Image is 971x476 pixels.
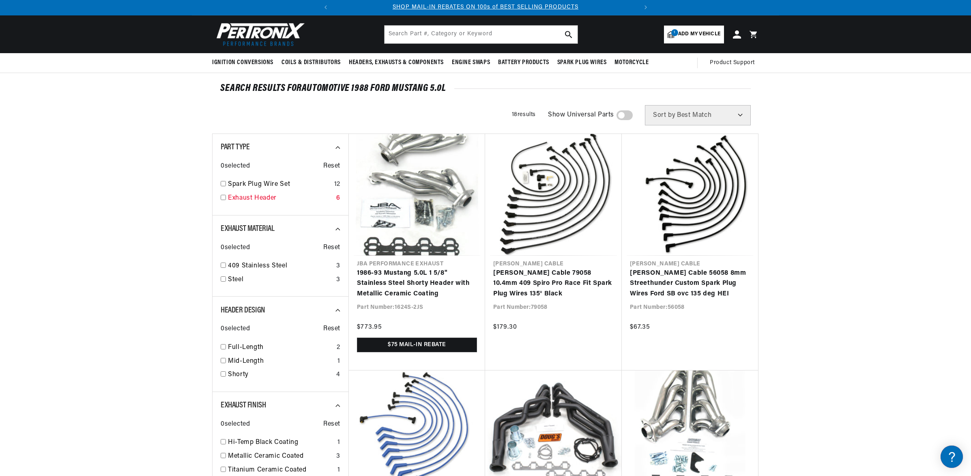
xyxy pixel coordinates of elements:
select: Sort by [645,105,751,125]
a: Steel [228,275,333,285]
summary: Headers, Exhausts & Components [345,53,448,72]
summary: Engine Swaps [448,53,494,72]
span: Engine Swaps [452,58,490,67]
summary: Spark Plug Wires [553,53,611,72]
span: Header Design [221,306,265,314]
span: 0 selected [221,243,250,253]
summary: Coils & Distributors [277,53,345,72]
a: FAQ [8,69,154,82]
summary: Battery Products [494,53,553,72]
div: 2 [337,342,340,353]
div: 6 [336,193,340,204]
span: Show Universal Parts [548,110,614,121]
div: Orders [8,157,154,164]
div: Announcement [334,3,638,12]
img: Pertronix [212,20,305,48]
span: Reset [323,161,340,172]
div: 1 [337,356,340,367]
div: 1 [337,437,340,448]
span: Part Type [221,143,249,151]
div: 1 [337,465,340,476]
span: 18 results [512,112,536,118]
span: Reset [323,243,340,253]
div: 3 [336,261,340,271]
span: Product Support [710,58,755,67]
div: JBA Performance Exhaust [8,90,154,97]
a: 1986-93 Mustang 5.0L 1 5/8" Stainless Steel Shorty Header with Metallic Ceramic Coating [357,268,477,299]
span: Sort by [653,112,675,118]
a: Exhaust Header [228,193,333,204]
a: Metallic Ceramic Coated [228,451,333,462]
summary: Ignition Conversions [212,53,277,72]
a: POWERED BY ENCHANT [112,234,156,241]
summary: Motorcycle [610,53,653,72]
a: Titanium Ceramic Coated [228,465,334,476]
span: Exhaust Material [221,225,275,233]
a: [PERSON_NAME] Cable 56058 8mm Streethunder Custom Spark Plug Wires Ford SB ovc 135 deg HEI [630,268,750,299]
summary: Product Support [710,53,759,73]
a: [PERSON_NAME] Cable 79058 10.4mm 409 Spiro Pro Race Fit Spark Plug Wires 135° Black [493,268,614,299]
span: Headers, Exhausts & Components [349,58,444,67]
span: Coils & Distributors [281,58,341,67]
a: Spark Plug Wire Set [228,179,331,190]
a: Hi-Temp Black Coating [228,437,334,448]
span: Exhaust Finish [221,401,266,409]
a: Orders FAQ [8,169,154,182]
span: 0 selected [221,161,250,172]
span: Reset [323,324,340,334]
div: 1 of 2 [334,3,638,12]
span: Ignition Conversions [212,58,273,67]
span: 0 selected [221,419,250,430]
div: SEARCH RESULTS FOR Automotive 1988 Ford Mustang 5.0L [220,84,751,93]
button: search button [560,26,578,43]
a: Shipping FAQs [8,136,154,149]
a: SHOP MAIL-IN REBATES ON 100s of BEST SELLING PRODUCTS [393,4,578,10]
a: Mid-Length [228,356,334,367]
div: 4 [336,370,340,380]
div: Payment, Pricing, and Promotions [8,190,154,198]
a: Full-Length [228,342,333,353]
div: 12 [334,179,340,190]
a: FAQs [8,103,154,115]
a: Shorty [228,370,333,380]
a: 409 Stainless Steel [228,261,333,271]
button: Contact Us [8,217,154,231]
div: Ignition Products [8,56,154,64]
span: 1 [671,29,678,36]
span: Battery Products [498,58,549,67]
span: Add my vehicle [678,30,720,38]
a: Payment, Pricing, and Promotions FAQ [8,203,154,215]
span: Motorcycle [614,58,649,67]
span: Spark Plug Wires [557,58,607,67]
input: Search Part #, Category or Keyword [385,26,578,43]
a: 1Add my vehicle [664,26,724,43]
span: 0 selected [221,324,250,334]
div: 3 [336,451,340,462]
div: Shipping [8,123,154,131]
span: Reset [323,419,340,430]
div: 3 [336,275,340,285]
